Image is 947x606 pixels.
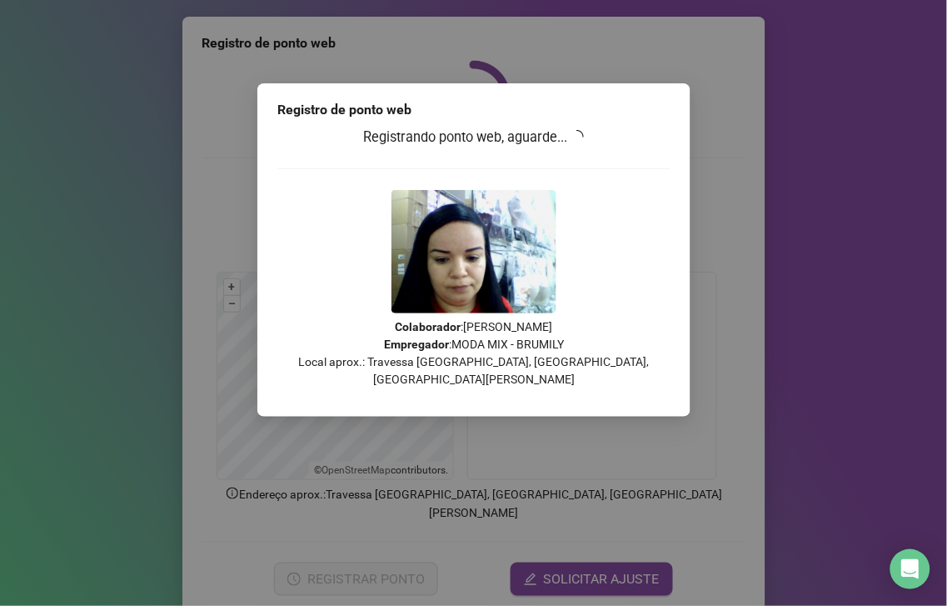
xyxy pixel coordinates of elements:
strong: Empregador [384,338,449,351]
div: Registro de ponto web [277,100,670,120]
span: loading [568,127,587,146]
p: : [PERSON_NAME] : MODA MIX - BRUMILY Local aprox.: Travessa [GEOGRAPHIC_DATA], [GEOGRAPHIC_DATA],... [277,318,670,388]
strong: Colaborador [395,320,461,333]
h3: Registrando ponto web, aguarde... [277,127,670,148]
div: Open Intercom Messenger [890,549,930,589]
img: 9k= [391,190,556,313]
